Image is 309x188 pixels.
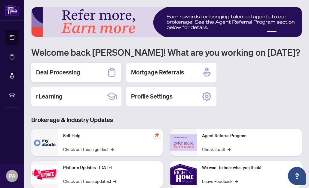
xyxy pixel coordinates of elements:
[36,92,63,101] h2: rLearning
[170,161,197,188] img: We want to hear what you think!
[111,146,114,152] span: →
[63,133,158,139] p: Self-Help
[31,116,302,124] h3: Brokerage & Industry Updates
[9,172,16,180] span: PA
[31,46,302,58] h1: Welcome back [PERSON_NAME]! What are you working on [DATE]?
[170,134,197,151] img: Agent Referral Program
[293,31,296,33] button: 5
[228,146,231,152] span: →
[153,131,161,139] span: pushpin
[284,31,286,33] button: 3
[279,31,281,33] button: 2
[202,164,297,171] p: We want to hear what you think!
[31,165,58,184] img: Platform Updates - July 21, 2025
[131,68,184,77] h2: Mortgage Referrals
[36,68,80,77] h2: Deal Processing
[113,178,116,184] span: →
[267,31,277,33] button: 1
[63,164,158,171] p: Platform Updates - [DATE]
[31,129,58,156] img: Self-Help
[289,31,291,33] button: 4
[288,167,306,185] button: Open asap
[31,7,302,37] img: Slide 0
[131,92,173,101] h2: Profile Settings
[202,178,238,184] a: Leave Feedback→
[63,146,114,152] a: Check out these guides!→
[202,146,231,152] a: Check it out!→
[202,133,297,139] p: Agent Referral Program
[63,178,116,184] a: Check out these updates!→
[235,178,238,184] span: →
[5,5,19,16] img: logo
